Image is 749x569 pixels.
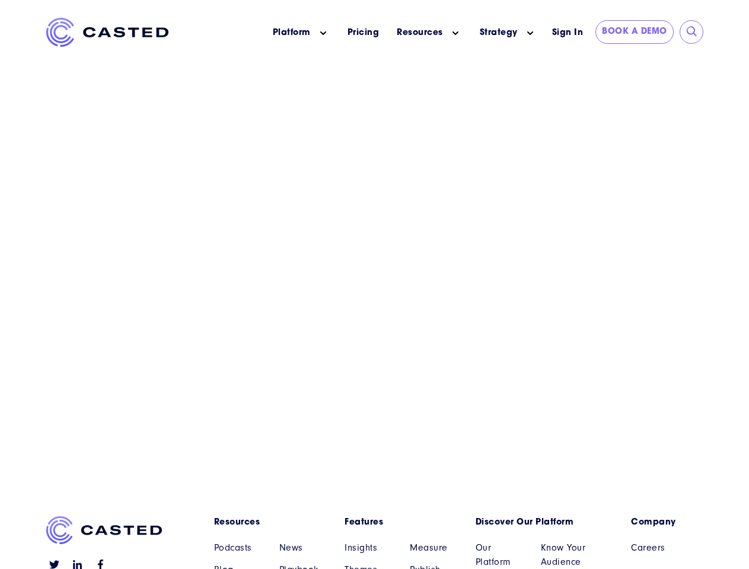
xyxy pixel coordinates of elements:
a: Measure [410,541,457,555]
a: Resources [214,516,327,529]
a: Sign In [546,20,590,46]
a: Company [631,516,703,529]
img: Casted_Logo_Horizontal_FullColor_PUR_BLUE [46,516,162,544]
a: Book a Demo [595,20,674,44]
nav: Main menu [186,18,546,48]
a: Strategy [480,27,518,39]
a: Insights [345,541,392,555]
a: Our Platform [476,541,523,569]
a: News [279,541,327,555]
a: Features [345,516,458,529]
a: Know Your Audience [541,541,588,569]
a: Pricing [348,27,380,39]
a: Discover Our Platform [476,516,589,529]
input: Submit [686,26,698,38]
a: Careers [631,541,703,555]
a: Podcasts [214,541,262,555]
a: Resources [397,27,443,39]
img: Casted_Logo_Horizontal_FullColor_PUR_BLUE [46,18,168,47]
a: Platform [273,27,311,39]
